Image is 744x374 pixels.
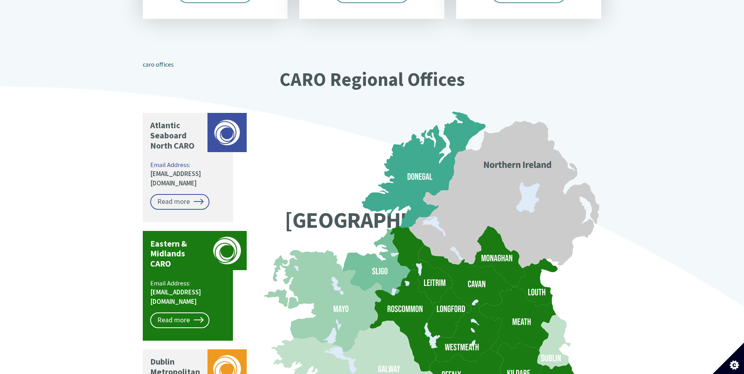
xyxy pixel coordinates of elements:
[150,120,204,151] p: Atlantic Seaboard North CARO
[143,69,602,90] h2: CARO Regional Offices
[150,239,204,269] p: Eastern & Midlands CARO
[150,279,227,307] p: Email Address:
[150,169,201,187] a: [EMAIL_ADDRESS][DOMAIN_NAME]
[285,206,486,234] text: [GEOGRAPHIC_DATA]
[143,60,174,68] a: caro offices
[150,194,209,210] a: Read more
[150,160,227,188] p: Email Address:
[713,343,744,374] button: Set cookie preferences
[150,288,201,306] a: [EMAIL_ADDRESS][DOMAIN_NAME]
[150,312,209,328] a: Read more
